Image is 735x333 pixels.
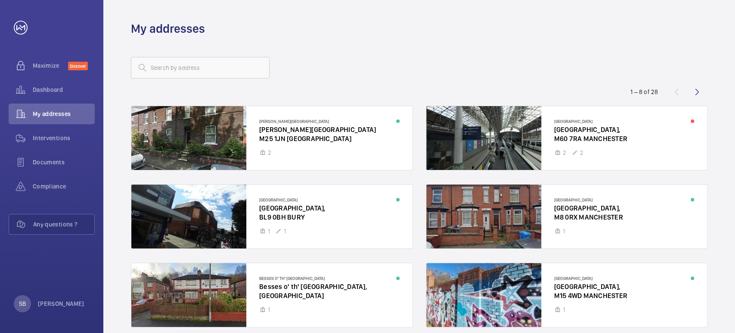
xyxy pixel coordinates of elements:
[33,134,95,142] span: Interventions
[131,57,270,79] input: Search by address
[33,85,95,94] span: Dashboard
[38,299,84,308] p: [PERSON_NAME]
[630,88,658,96] div: 1 – 8 of 28
[19,299,26,308] p: SB
[33,158,95,166] span: Documents
[33,61,68,70] span: Maximize
[131,21,205,37] h1: My addresses
[33,110,95,118] span: My addresses
[68,62,88,70] span: Discover
[33,182,95,191] span: Compliance
[33,220,94,229] span: Any questions ?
